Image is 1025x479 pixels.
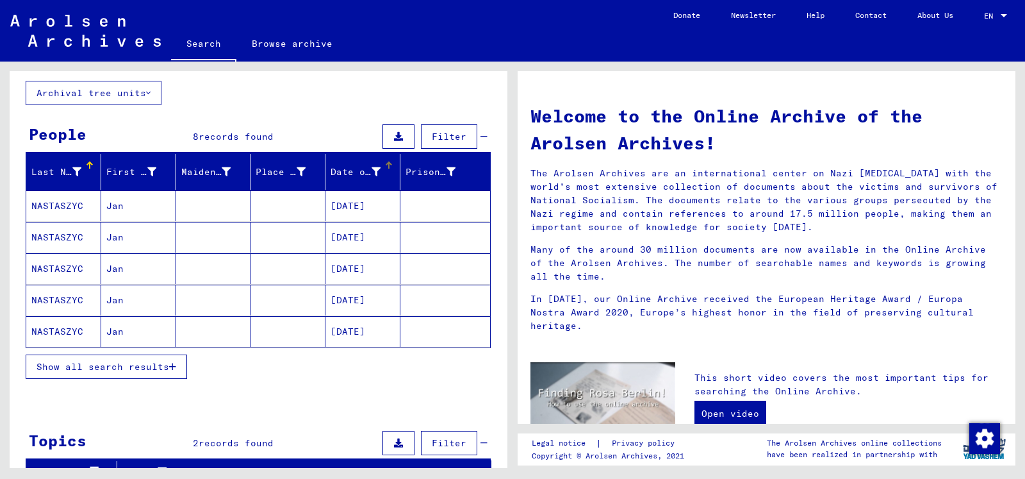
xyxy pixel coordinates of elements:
mat-cell: [DATE] [325,190,400,221]
div: Change consent [969,423,999,453]
span: EN [984,12,998,21]
button: Archival tree units [26,81,161,105]
mat-cell: [DATE] [325,285,400,315]
div: Place of Birth [256,162,325,182]
button: Filter [421,124,477,149]
mat-cell: Jan [101,222,176,253]
mat-cell: NASTASZYC [26,316,101,347]
mat-cell: NASTASZYC [26,253,101,284]
img: Arolsen_neg.svg [10,15,161,47]
span: 8 [193,131,199,142]
span: records found [199,437,274,449]
p: have been realized in partnership with [767,449,942,460]
div: Signature [31,465,101,478]
p: The Arolsen Archives online collections [767,437,942,449]
mat-cell: Jan [101,316,176,347]
a: Privacy policy [602,437,690,450]
div: Title [122,466,459,479]
button: Show all search results [26,355,187,379]
div: Topics [29,429,86,452]
a: Open video [694,401,766,426]
mat-header-cell: Prisoner # [400,154,490,190]
div: Place of Birth [256,165,306,179]
a: Search [171,28,236,62]
mat-cell: [DATE] [325,222,400,253]
mat-header-cell: Date of Birth [325,154,400,190]
mat-header-cell: Maiden Name [176,154,251,190]
p: Copyright © Arolsen Archives, 2021 [532,450,690,462]
mat-header-cell: Last Name [26,154,101,190]
div: Date of Birth [331,165,381,179]
div: Maiden Name [181,165,231,179]
h1: Welcome to the Online Archive of the Arolsen Archives! [530,103,1003,156]
img: yv_logo.png [960,433,1008,465]
div: Last Name [31,165,81,179]
mat-cell: Jan [101,190,176,221]
mat-cell: NASTASZYC [26,222,101,253]
span: records found [199,131,274,142]
span: 2 [193,437,199,449]
span: Show all search results [37,361,169,373]
mat-header-cell: Place of Birth [250,154,325,190]
mat-cell: Jan [101,285,176,315]
mat-cell: [DATE] [325,253,400,284]
img: video.jpg [530,362,675,441]
mat-cell: NASTASZYC [26,285,101,315]
p: This short video covers the most important tips for searching the Online Archive. [694,371,1003,398]
mat-header-cell: First Name [101,154,176,190]
div: Maiden Name [181,162,250,182]
p: In [DATE], our Online Archive received the European Heritage Award / Europa Nostra Award 2020, Eu... [530,292,1003,333]
a: Legal notice [532,437,596,450]
mat-cell: NASTASZYC [26,190,101,221]
p: The Arolsen Archives are an international center on Nazi [MEDICAL_DATA] with the world’s most ext... [530,167,1003,234]
p: Many of the around 30 million documents are now available in the Online Archive of the Arolsen Ar... [530,243,1003,283]
div: Last Name [31,162,101,182]
button: Filter [421,431,477,455]
span: Filter [432,437,466,449]
div: | [532,437,690,450]
mat-cell: Jan [101,253,176,284]
div: Prisoner # [406,165,455,179]
mat-cell: [DATE] [325,316,400,347]
span: Filter [432,131,466,142]
div: Date of Birth [331,162,400,182]
img: Change consent [969,423,1000,454]
div: People [29,122,86,146]
div: First Name [106,165,156,179]
div: First Name [106,162,176,182]
a: Browse archive [236,28,348,59]
div: Prisoner # [406,162,475,182]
